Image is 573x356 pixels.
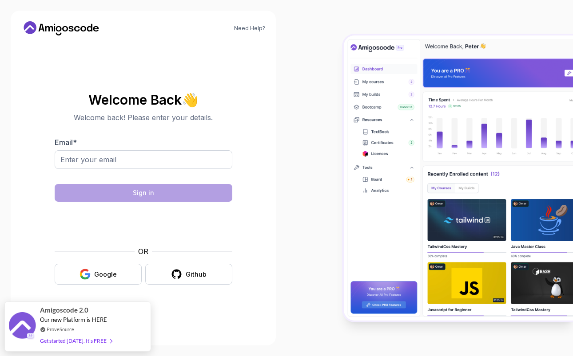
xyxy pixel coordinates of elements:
a: Home link [21,21,101,35]
p: OR [138,246,148,257]
span: Our new Platform is HERE [40,316,107,323]
a: ProveSource [47,325,74,333]
img: provesource social proof notification image [9,312,36,341]
img: Amigoscode Dashboard [344,35,573,320]
h2: Welcome Back [55,93,232,107]
button: Google [55,264,142,285]
div: Get started [DATE]. It's FREE [40,336,112,346]
a: Need Help? [234,25,265,32]
span: 👋 [180,90,201,110]
span: Amigoscode 2.0 [40,305,88,315]
button: Github [145,264,232,285]
p: Welcome back! Please enter your details. [55,112,232,123]
div: Google [94,270,117,279]
div: Github [186,270,207,279]
input: Enter your email [55,150,232,169]
div: Sign in [133,188,154,197]
iframe: Widget containing checkbox for hCaptcha security challenge [76,207,211,241]
label: Email * [55,138,77,147]
button: Sign in [55,184,232,202]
